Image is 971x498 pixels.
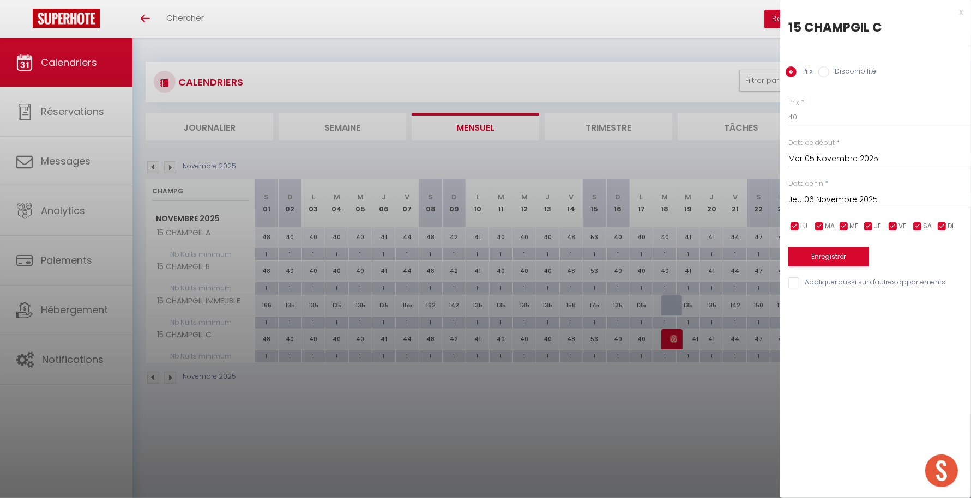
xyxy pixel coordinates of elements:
[898,221,906,232] span: VE
[788,19,963,36] div: 15 CHAMPGIL C
[849,221,858,232] span: ME
[948,221,954,232] span: DI
[788,179,823,189] label: Date de fin
[874,221,881,232] span: JE
[825,221,835,232] span: MA
[829,66,876,78] label: Disponibilité
[788,138,835,148] label: Date de début
[788,98,799,108] label: Prix
[780,5,963,19] div: x
[925,454,958,487] div: Ouvrir le chat
[788,247,869,266] button: Enregistrer
[800,221,807,232] span: LU
[797,66,813,78] label: Prix
[923,221,932,232] span: SA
